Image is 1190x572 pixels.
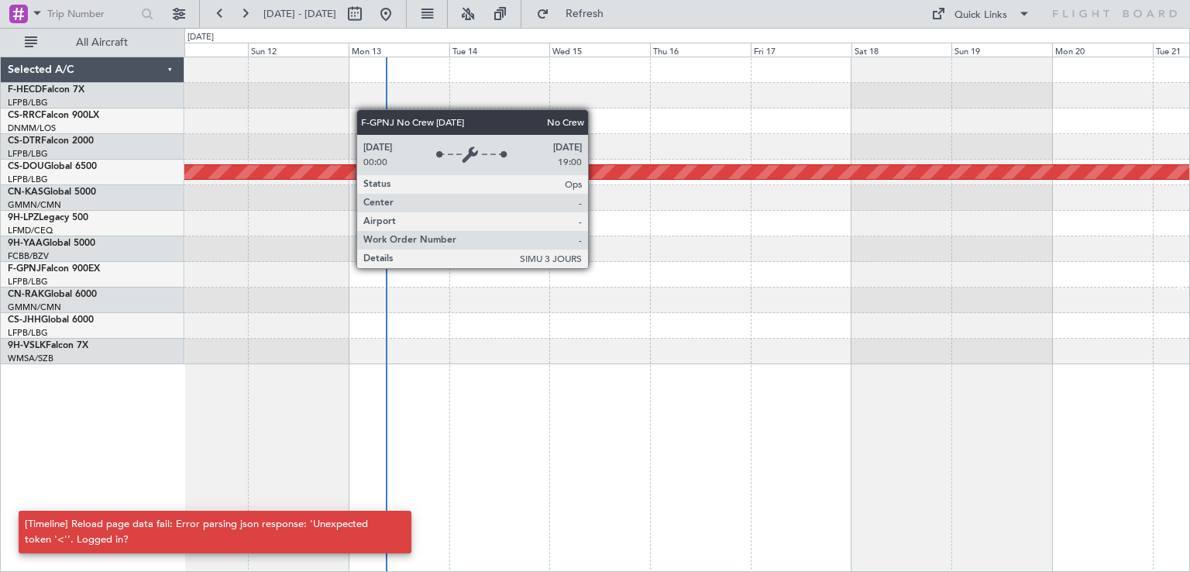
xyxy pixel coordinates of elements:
button: Quick Links [923,2,1038,26]
button: Refresh [529,2,622,26]
a: LFPB/LBG [8,276,48,288]
button: All Aircraft [17,30,168,55]
span: 9H-VSLK [8,341,46,350]
span: CN-KAS [8,188,43,197]
input: Trip Number [47,2,136,26]
div: Mon 13 [349,43,449,57]
div: Thu 16 [650,43,751,57]
a: LFPB/LBG [8,148,48,160]
a: LFMD/CEQ [8,225,53,236]
a: LFPB/LBG [8,327,48,339]
div: [Timeline] Reload page data fail: Error parsing json response: 'Unexpected token '<''. Logged in? [25,517,388,547]
span: CS-RRC [8,111,41,120]
a: GMMN/CMN [8,199,61,211]
a: DNMM/LOS [8,122,56,134]
span: CN-RAK [8,290,44,299]
a: CS-DOUGlobal 6500 [8,162,97,171]
span: CS-JHH [8,315,41,325]
span: F-GPNJ [8,264,41,274]
div: Wed 15 [549,43,650,57]
a: 9H-YAAGlobal 5000 [8,239,95,248]
div: Fri 17 [751,43,851,57]
a: CN-RAKGlobal 6000 [8,290,97,299]
div: Sat 11 [147,43,248,57]
a: CS-JHHGlobal 6000 [8,315,94,325]
span: 9H-LPZ [8,213,39,222]
a: 9H-VSLKFalcon 7X [8,341,88,350]
a: LFPB/LBG [8,97,48,109]
a: F-GPNJFalcon 900EX [8,264,100,274]
a: LFPB/LBG [8,174,48,185]
div: Sun 12 [248,43,349,57]
a: CN-KASGlobal 5000 [8,188,96,197]
div: Sat 18 [851,43,952,57]
span: CS-DTR [8,136,41,146]
div: Tue 14 [449,43,550,57]
span: All Aircraft [40,37,163,48]
div: Mon 20 [1052,43,1153,57]
span: 9H-YAA [8,239,43,248]
a: WMSA/SZB [8,353,53,364]
a: 9H-LPZLegacy 500 [8,213,88,222]
a: F-HECDFalcon 7X [8,85,84,95]
div: Quick Links [954,8,1007,23]
span: CS-DOU [8,162,44,171]
a: CS-RRCFalcon 900LX [8,111,99,120]
span: [DATE] - [DATE] [263,7,336,21]
span: Refresh [552,9,617,19]
div: Sun 19 [951,43,1052,57]
div: [DATE] [187,31,214,44]
a: CS-DTRFalcon 2000 [8,136,94,146]
a: GMMN/CMN [8,302,61,313]
a: FCBB/BZV [8,250,49,262]
span: F-HECD [8,85,42,95]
